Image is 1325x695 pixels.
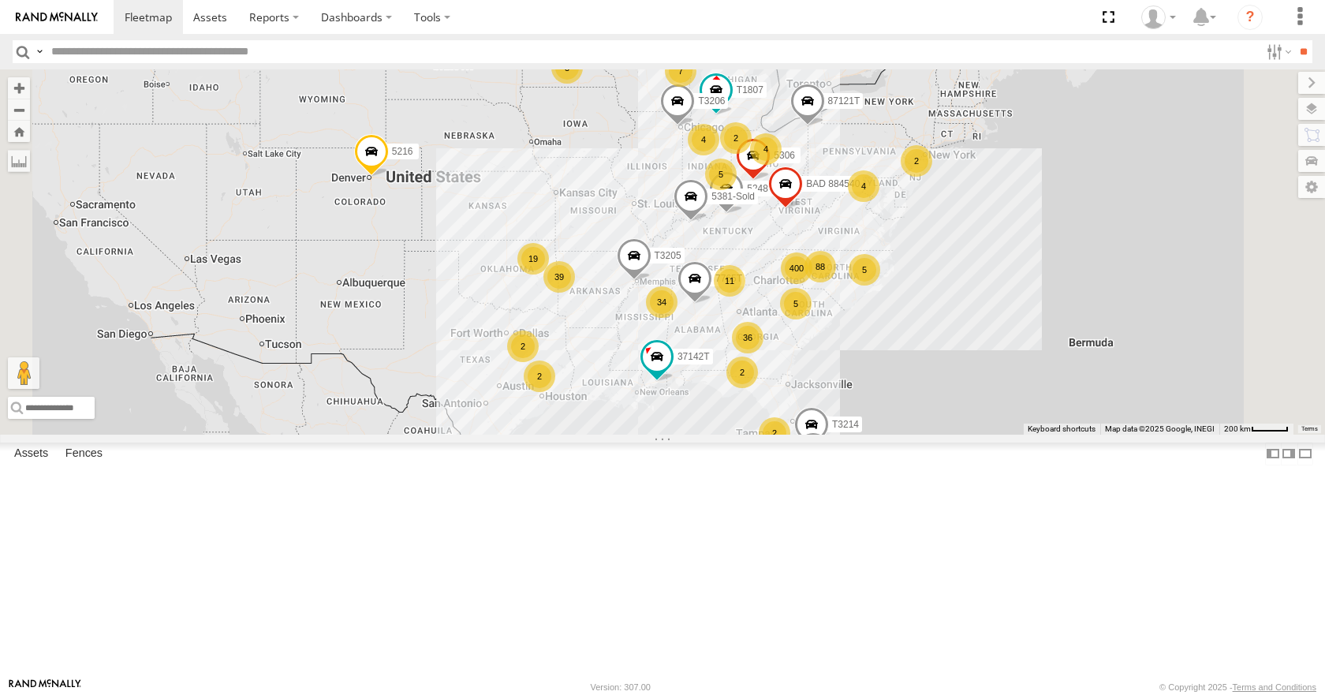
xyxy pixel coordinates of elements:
div: 4 [848,170,879,202]
label: Measure [8,150,30,172]
div: 2 [901,145,932,177]
div: 88 [804,251,836,282]
span: 5306 [774,151,795,162]
div: © Copyright 2025 - [1159,682,1316,692]
button: Zoom Home [8,121,30,142]
div: 2 [720,122,752,154]
div: 2 [507,331,539,362]
div: 4 [750,133,782,165]
div: 2 [759,417,790,449]
div: 400 [781,252,812,284]
span: T3214 [832,420,859,431]
a: Terms and Conditions [1233,682,1316,692]
span: 37142T [677,351,710,362]
div: 11 [714,265,745,297]
span: 87121T [828,95,860,106]
button: Keyboard shortcuts [1028,424,1095,435]
span: T3206 [698,95,725,106]
div: 36 [732,322,763,353]
div: 7 [665,55,696,87]
div: 34 [646,286,677,318]
div: 5 [849,254,880,286]
div: Summer Walker [1136,6,1181,29]
div: 19 [517,243,549,275]
button: Map Scale: 200 km per 44 pixels [1219,424,1293,435]
img: rand-logo.svg [16,12,98,23]
label: Dock Summary Table to the Left [1265,443,1281,465]
div: Version: 307.00 [591,682,651,692]
i: ? [1237,5,1263,30]
div: 2 [524,361,555,392]
span: 5216 [392,146,413,157]
div: 5 [705,159,737,190]
div: 4 [688,124,719,155]
span: BAD 884540 [806,178,860,189]
span: T3205 [655,251,681,262]
label: Hide Summary Table [1297,443,1313,465]
label: Dock Summary Table to the Right [1281,443,1297,465]
span: 5248 [747,184,768,195]
span: 200 km [1224,424,1251,433]
span: Map data ©2025 Google, INEGI [1105,424,1215,433]
label: Search Query [33,40,46,63]
button: Drag Pegman onto the map to open Street View [8,357,39,389]
span: 5381-Sold [711,192,755,203]
label: Assets [6,443,56,465]
a: Visit our Website [9,679,81,695]
div: 39 [543,261,575,293]
div: 5 [780,288,812,319]
label: Map Settings [1298,176,1325,198]
button: Zoom out [8,99,30,121]
label: Search Filter Options [1260,40,1294,63]
a: Terms (opens in new tab) [1301,425,1318,432]
div: 2 [726,357,758,388]
label: Fences [58,443,110,465]
button: Zoom in [8,77,30,99]
span: T1807 [737,84,763,95]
